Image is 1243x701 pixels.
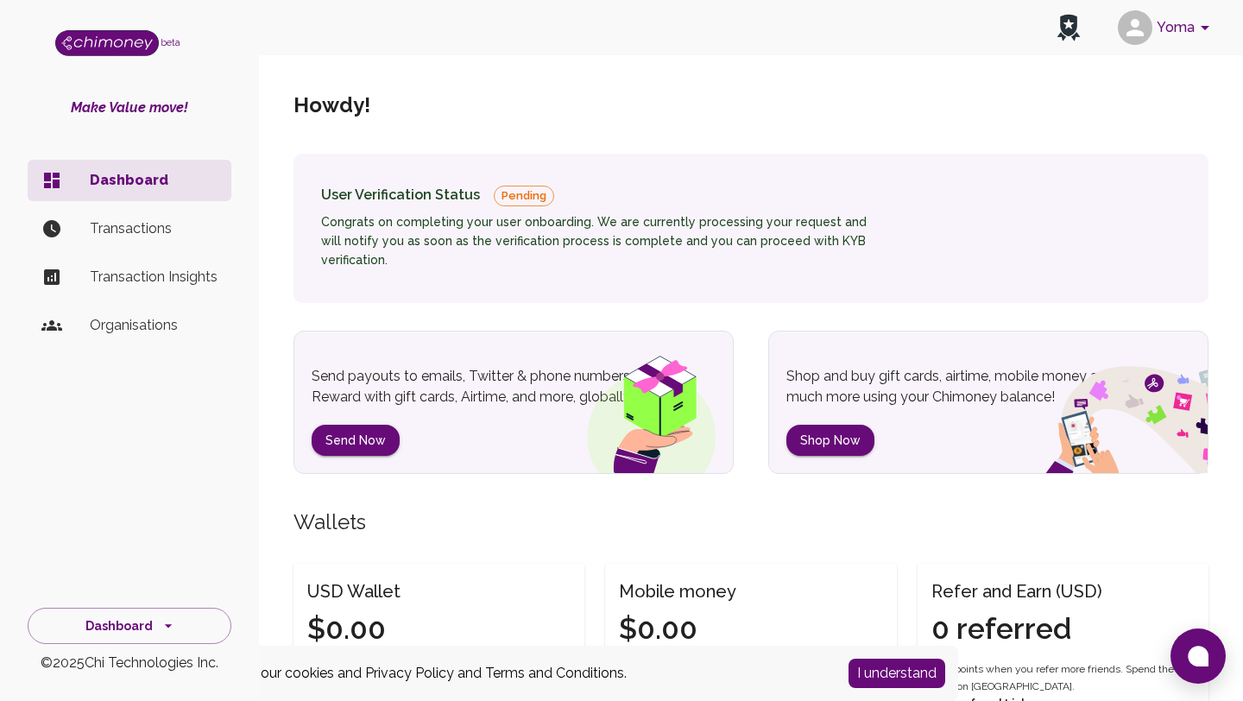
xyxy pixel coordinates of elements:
[312,425,400,457] button: Send Now
[312,366,648,407] p: Send payouts to emails, Twitter & phone numbers. Reward with gift cards, Airtime, and more, globa...
[90,267,218,287] p: Transaction Insights
[931,611,1102,647] h4: 0 referred
[55,30,159,56] img: Logo
[90,170,218,191] p: Dashboard
[849,659,945,688] button: Accept cookies
[556,344,733,473] img: gift box
[307,611,401,647] h4: $0.00
[365,665,454,681] a: Privacy Policy
[1170,628,1226,684] button: Open chat window
[161,37,180,47] span: beta
[786,425,874,457] button: Shop Now
[22,663,823,684] div: By using this site, you are agreeing to our cookies and and .
[90,218,218,239] p: Transactions
[293,508,1208,536] h5: Wallets
[619,578,736,605] h6: Mobile money
[495,187,553,205] span: Pending
[1000,347,1208,473] img: social spend
[321,185,882,206] div: User Verification Status
[28,608,231,645] button: Dashboard
[485,665,624,681] a: Terms and Conditions
[293,92,370,119] h5: Howdy !
[1111,5,1222,50] button: account of current user
[619,611,736,647] h4: $0.00
[90,315,218,336] p: Organisations
[786,366,1123,407] p: Shop and buy gift cards, airtime, mobile money and much more using your Chimoney balance!
[321,213,882,270] h6: Congrats on completing your user onboarding. We are currently processing your request and will no...
[307,578,401,605] h6: USD Wallet
[931,578,1102,605] h6: Refer and Earn (USD)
